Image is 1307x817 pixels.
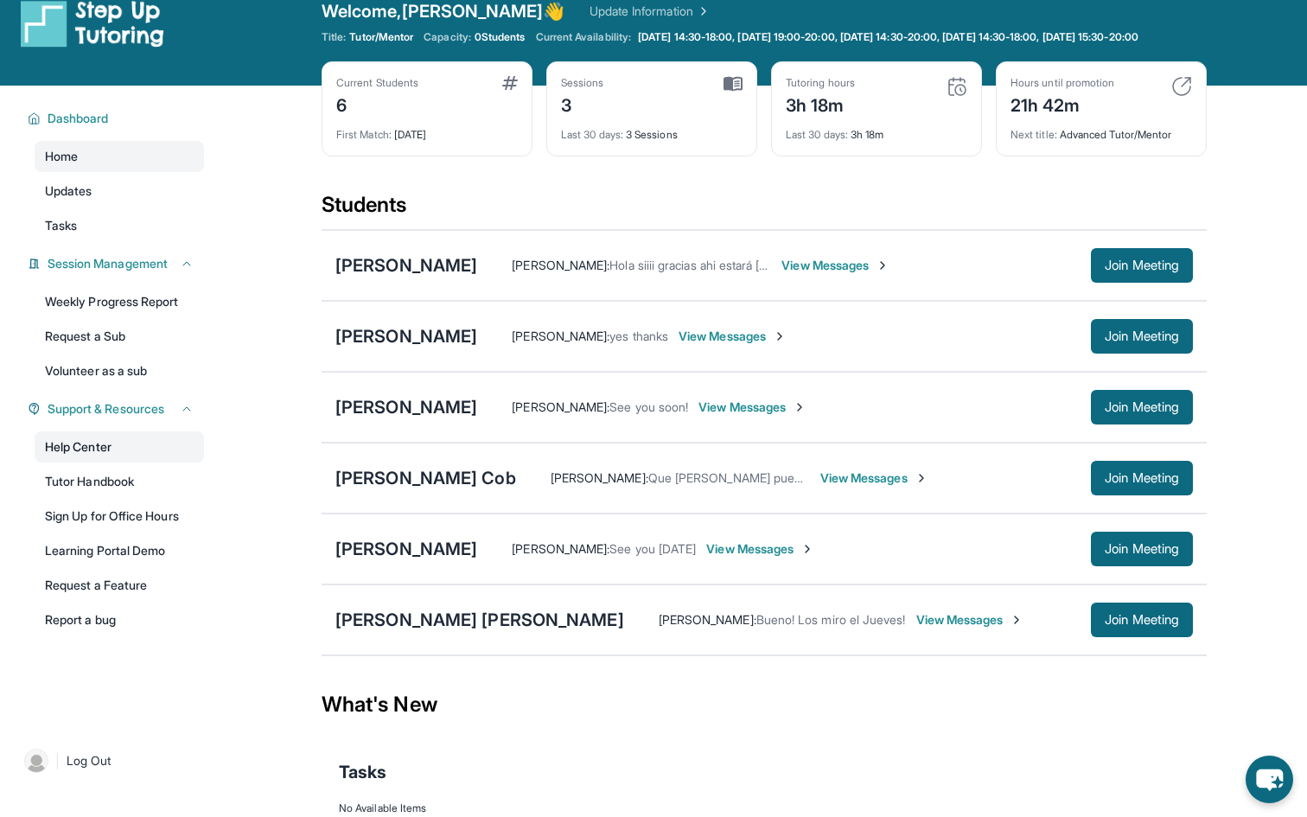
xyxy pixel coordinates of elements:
[756,612,906,627] span: Bueno! Los miro el Jueves!
[424,30,471,44] span: Capacity:
[48,255,168,272] span: Session Management
[1091,603,1193,637] button: Join Meeting
[1105,473,1179,483] span: Join Meeting
[1105,544,1179,554] span: Join Meeting
[786,90,855,118] div: 3h 18m
[24,749,48,773] img: user-img
[876,259,889,272] img: Chevron-Right
[561,76,604,90] div: Sessions
[561,90,604,118] div: 3
[536,30,631,44] span: Current Availability:
[35,176,204,207] a: Updates
[17,742,204,780] a: |Log Out
[1105,331,1179,341] span: Join Meeting
[693,3,711,20] img: Chevron Right
[781,257,889,274] span: View Messages
[1105,260,1179,271] span: Join Meeting
[659,612,756,627] span: [PERSON_NAME] :
[512,258,609,272] span: [PERSON_NAME] :
[336,90,418,118] div: 6
[335,537,477,561] div: [PERSON_NAME]
[786,128,848,141] span: Last 30 days :
[322,30,346,44] span: Title:
[35,210,204,241] a: Tasks
[609,258,851,272] span: Hola siiii gracias ahi estará [PERSON_NAME]
[1091,390,1193,424] button: Join Meeting
[67,752,112,769] span: Log Out
[41,110,194,127] button: Dashboard
[706,540,814,558] span: View Messages
[55,750,60,771] span: |
[512,329,609,343] span: [PERSON_NAME] :
[1091,461,1193,495] button: Join Meeting
[41,400,194,418] button: Support & Resources
[336,118,518,142] div: [DATE]
[335,466,516,490] div: [PERSON_NAME] Cob
[1246,756,1293,803] button: chat-button
[48,400,164,418] span: Support & Resources
[820,469,928,487] span: View Messages
[335,253,477,278] div: [PERSON_NAME]
[773,329,787,343] img: Chevron-Right
[35,141,204,172] a: Home
[335,324,477,348] div: [PERSON_NAME]
[512,399,609,414] span: [PERSON_NAME] :
[609,541,696,556] span: See you [DATE]
[322,191,1207,229] div: Students
[48,110,109,127] span: Dashboard
[502,76,518,90] img: card
[35,570,204,601] a: Request a Feature
[1011,128,1057,141] span: Next title :
[45,182,92,200] span: Updates
[45,217,77,234] span: Tasks
[1105,402,1179,412] span: Join Meeting
[335,395,477,419] div: [PERSON_NAME]
[1010,613,1023,627] img: Chevron-Right
[336,76,418,90] div: Current Students
[1011,76,1114,90] div: Hours until promotion
[35,321,204,352] a: Request a Sub
[793,400,807,414] img: Chevron-Right
[1091,319,1193,354] button: Join Meeting
[915,471,928,485] img: Chevron-Right
[609,399,688,414] span: See you soon!
[638,30,1138,44] span: [DATE] 14:30-18:00, [DATE] 19:00-20:00, [DATE] 14:30-20:00, [DATE] 14:30-18:00, [DATE] 15:30-20:00
[1011,90,1114,118] div: 21h 42m
[916,611,1024,629] span: View Messages
[648,470,843,485] span: Que [PERSON_NAME] puede usted
[679,328,787,345] span: View Messages
[724,76,743,92] img: card
[35,286,204,317] a: Weekly Progress Report
[35,535,204,566] a: Learning Portal Demo
[698,399,807,416] span: View Messages
[947,76,967,97] img: card
[339,801,1189,815] div: No Available Items
[1091,532,1193,566] button: Join Meeting
[475,30,526,44] span: 0 Students
[1091,248,1193,283] button: Join Meeting
[561,128,623,141] span: Last 30 days :
[512,541,609,556] span: [PERSON_NAME] :
[35,604,204,635] a: Report a bug
[786,76,855,90] div: Tutoring hours
[35,355,204,386] a: Volunteer as a sub
[35,431,204,463] a: Help Center
[35,501,204,532] a: Sign Up for Office Hours
[349,30,413,44] span: Tutor/Mentor
[45,148,78,165] span: Home
[609,329,668,343] span: yes thanks
[786,118,967,142] div: 3h 18m
[590,3,711,20] a: Update Information
[800,542,814,556] img: Chevron-Right
[551,470,648,485] span: [PERSON_NAME] :
[1171,76,1192,97] img: card
[339,760,386,784] span: Tasks
[336,128,392,141] span: First Match :
[322,667,1207,743] div: What's New
[1011,118,1192,142] div: Advanced Tutor/Mentor
[35,466,204,497] a: Tutor Handbook
[1105,615,1179,625] span: Join Meeting
[561,118,743,142] div: 3 Sessions
[41,255,194,272] button: Session Management
[634,30,1142,44] a: [DATE] 14:30-18:00, [DATE] 19:00-20:00, [DATE] 14:30-20:00, [DATE] 14:30-18:00, [DATE] 15:30-20:00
